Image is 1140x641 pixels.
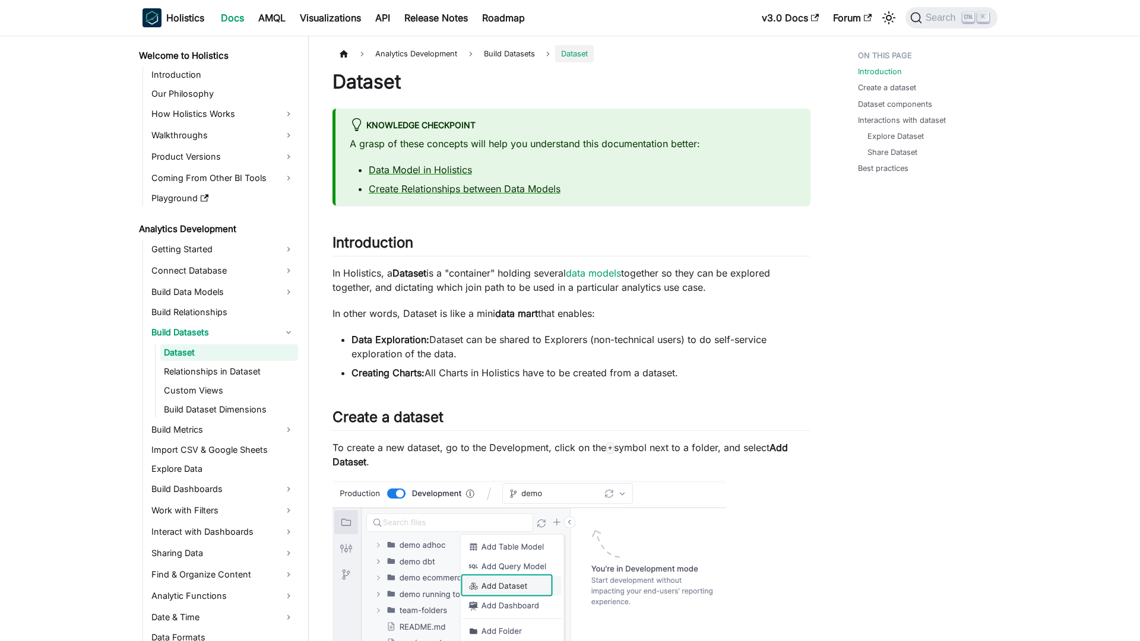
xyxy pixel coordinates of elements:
a: Our Philosophy [148,85,298,102]
strong: Dataset [392,267,426,279]
h2: Create a dataset [332,408,810,431]
strong: Data Exploration: [351,334,429,345]
a: Docs [214,8,251,27]
a: Data Model in Holistics [369,164,472,176]
div: Knowledge Checkpoint [350,118,796,134]
a: Build Data Models [148,283,298,302]
a: Find & Organize Content [148,565,298,584]
a: Introduction [148,66,298,83]
a: Create Relationships between Data Models [369,183,560,195]
button: Switch between dark and light mode (currently light mode) [879,8,898,27]
a: Dataset components [858,99,932,110]
strong: Creating Charts: [351,367,425,379]
span: Search [922,12,963,23]
p: In Holistics, a is a "container" holding several together so they can be explored together, and d... [332,266,810,294]
button: Search (Ctrl+K) [905,7,997,28]
a: Interactions with dataset [858,115,946,126]
a: Date & Time [148,608,298,627]
a: Roadmap [475,8,532,27]
a: Work with Filters [148,501,298,520]
a: Coming From Other BI Tools [148,169,298,188]
a: Create a dataset [858,82,916,93]
a: data models [566,267,621,279]
span: Build Datasets [478,45,541,62]
p: In other words, Dataset is like a mini that enables: [332,306,810,320]
a: Relationships in Dataset [160,363,298,380]
nav: Docs sidebar [131,36,309,641]
a: Build Dataset Dimensions [160,401,298,418]
a: Build Datasets [148,323,298,342]
a: Release Notes [397,8,475,27]
a: Build Dashboards [148,480,298,499]
span: Analytics Development [369,45,463,62]
a: Connect Database [148,261,298,280]
a: Welcome to Holistics [135,47,298,64]
a: Dataset [160,344,298,361]
a: Interact with Dashboards [148,522,298,541]
a: Best practices [858,163,908,174]
a: Build Metrics [148,420,298,439]
a: Analytics Development [135,221,298,237]
h2: Introduction [332,234,810,256]
a: Home page [332,45,355,62]
a: Visualizations [293,8,368,27]
a: v3.0 Docs [755,8,826,27]
a: Forum [826,8,879,27]
a: Introduction [858,66,902,77]
a: Share Dataset [867,147,917,158]
a: API [368,8,397,27]
span: Dataset [555,45,594,62]
h1: Dataset [332,70,810,94]
a: Playground [148,190,298,207]
a: Walkthroughs [148,126,298,145]
a: Product Versions [148,147,298,166]
a: Import CSV & Google Sheets [148,442,298,458]
a: Analytic Functions [148,586,298,605]
li: All Charts in Holistics have to be created from a dataset. [351,366,810,380]
a: Custom Views [160,382,298,399]
li: Dataset can be shared to Explorers (non-technical users) to do self-service exploration of the data. [351,332,810,361]
a: Explore Data [148,461,298,477]
img: Holistics [142,8,161,27]
a: Build Relationships [148,304,298,320]
strong: data mart [495,307,538,319]
p: To create a new dataset, go to the Development, click on the symbol next to a folder, and select . [332,440,810,469]
kbd: K [977,12,989,23]
a: HolisticsHolistics [142,8,204,27]
a: Explore Dataset [867,131,924,142]
nav: Breadcrumbs [332,45,810,62]
b: Holistics [166,11,204,25]
p: A grasp of these concepts will help you understand this documentation better: [350,137,796,151]
a: How Holistics Works [148,104,298,123]
code: + [606,442,614,454]
a: Sharing Data [148,544,298,563]
a: AMQL [251,8,293,27]
a: Getting Started [148,240,298,259]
